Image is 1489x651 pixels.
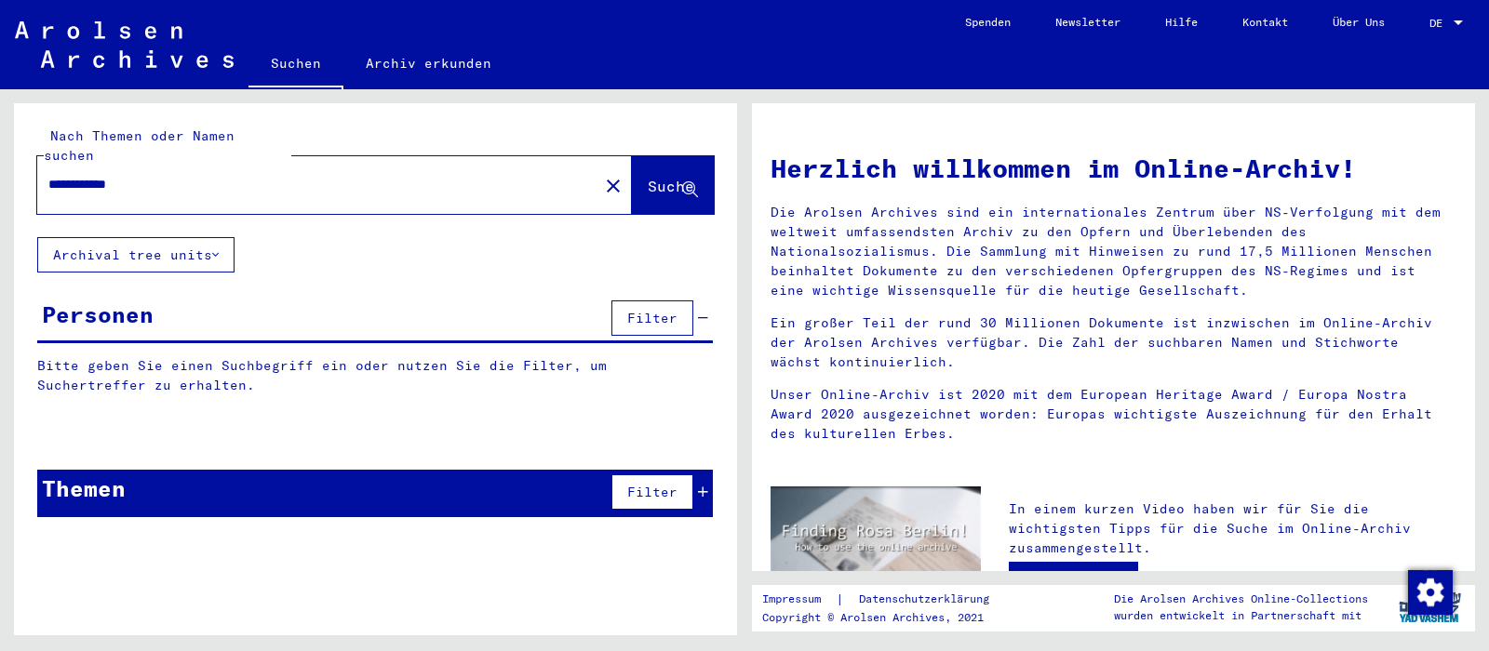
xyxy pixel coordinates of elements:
span: Filter [627,310,677,326]
p: Die Arolsen Archives sind ein internationales Zentrum über NS-Verfolgung mit dem weltweit umfasse... [771,203,1456,300]
img: Zustimmung ändern [1408,570,1453,615]
div: Personen [42,298,154,331]
p: Unser Online-Archiv ist 2020 mit dem European Heritage Award / Europa Nostra Award 2020 ausgezeic... [771,385,1456,444]
a: Datenschutzerklärung [844,590,1012,609]
h1: Herzlich willkommen im Online-Archiv! [771,149,1456,188]
p: Bitte geben Sie einen Suchbegriff ein oder nutzen Sie die Filter, um Suchertreffer zu erhalten. [37,356,713,395]
button: Clear [595,166,632,204]
p: Copyright © Arolsen Archives, 2021 [762,609,1012,626]
p: In einem kurzen Video haben wir für Sie die wichtigsten Tipps für die Suche im Online-Archiv zusa... [1009,499,1456,558]
div: Themen [42,472,126,505]
button: Filter [611,300,693,336]
button: Archival tree units [37,237,235,272]
a: Video ansehen [1009,562,1138,599]
img: video.jpg [771,486,981,601]
p: Ein großer Teil der rund 30 Millionen Dokumente ist inzwischen im Online-Archiv der Arolsen Archi... [771,313,1456,372]
img: yv_logo.png [1395,584,1465,631]
span: Suche [648,177,694,195]
mat-label: Nach Themen oder Namen suchen [44,127,235,164]
img: Arolsen_neg.svg [15,21,234,68]
div: Zustimmung ändern [1407,569,1452,614]
a: Impressum [762,590,836,609]
p: Die Arolsen Archives Online-Collections [1114,591,1368,607]
mat-icon: close [602,175,624,197]
button: Suche [632,156,714,214]
button: Filter [611,474,693,510]
span: Filter [627,484,677,500]
a: Archiv erkunden [343,41,514,86]
a: Suchen [248,41,343,89]
div: | [762,590,1012,609]
span: DE [1429,17,1450,30]
p: wurden entwickelt in Partnerschaft mit [1114,607,1368,624]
